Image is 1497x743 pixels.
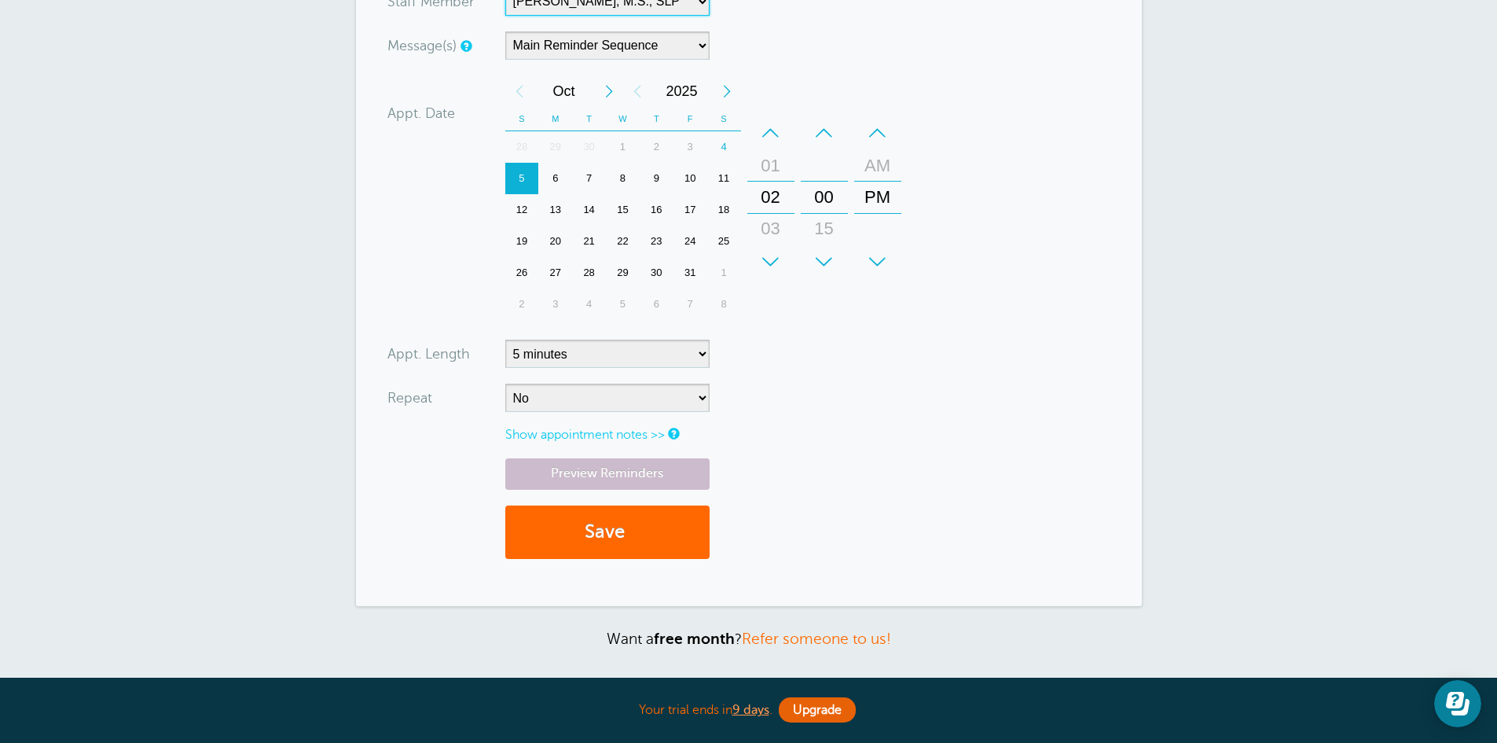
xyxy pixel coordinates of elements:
div: 18 [707,194,741,226]
div: Monday, November 3 [538,289,572,320]
div: 29 [606,257,640,289]
div: 29 [538,131,572,163]
div: Monday, October 6 [538,163,572,194]
div: 4 [572,289,606,320]
div: 01 [752,150,790,182]
div: Minutes [801,117,848,278]
div: 7 [673,289,707,320]
strong: free month [654,631,735,647]
div: Wednesday, October 22 [606,226,640,257]
th: T [572,107,606,131]
div: Thursday, November 6 [640,289,673,320]
div: Sunday, October 19 [505,226,539,257]
div: 11 [707,163,741,194]
div: Friday, November 7 [673,289,707,320]
a: Refer someone to us! [742,631,891,647]
a: Show appointment notes >> [505,428,665,442]
div: 8 [606,163,640,194]
div: Monday, October 27 [538,257,572,289]
button: Save [505,506,710,560]
label: Appt. Length [387,347,470,361]
div: Next Year [713,75,741,107]
label: Message(s) [387,39,457,53]
div: 3 [673,131,707,163]
div: 6 [538,163,572,194]
div: Friday, October 17 [673,194,707,226]
div: Monday, September 29 [538,131,572,163]
div: 8 [707,289,741,320]
div: 7 [572,163,606,194]
div: Saturday, October 18 [707,194,741,226]
div: Today, Saturday, October 4 [707,131,741,163]
iframe: Resource center [1434,680,1481,727]
div: Your trial ends in . [356,693,1142,727]
div: 26 [505,257,539,289]
a: Simple templates and custom messages will use the reminder schedule set under Settings > Reminder... [460,41,470,51]
label: Repeat [387,391,432,405]
div: Thursday, October 30 [640,257,673,289]
div: 9 [640,163,673,194]
div: Wednesday, October 8 [606,163,640,194]
p: Want a ? [356,630,1142,648]
div: Sunday, October 5 [505,163,539,194]
div: 5 [606,289,640,320]
div: Wednesday, October 1 [606,131,640,163]
div: Sunday, October 12 [505,194,539,226]
div: Sunday, November 2 [505,289,539,320]
th: M [538,107,572,131]
div: Previous Month [505,75,534,107]
div: 04 [752,245,790,276]
div: Friday, October 3 [673,131,707,163]
a: 9 days [732,703,769,717]
span: October [534,75,595,107]
div: 25 [707,226,741,257]
div: 5 [505,163,539,194]
div: Saturday, October 11 [707,163,741,194]
div: Next Month [595,75,623,107]
div: 27 [538,257,572,289]
div: 28 [572,257,606,289]
div: Previous Year [623,75,651,107]
div: 19 [505,226,539,257]
span: 2025 [651,75,713,107]
div: AM [859,150,897,182]
div: 2 [640,131,673,163]
div: 6 [640,289,673,320]
th: S [505,107,539,131]
div: Friday, October 24 [673,226,707,257]
div: Wednesday, October 29 [606,257,640,289]
div: Tuesday, October 21 [572,226,606,257]
div: 1 [707,257,741,289]
a: Preview Reminders [505,458,710,489]
div: 1 [606,131,640,163]
div: Thursday, October 16 [640,194,673,226]
div: 03 [752,213,790,245]
div: Sunday, October 26 [505,257,539,289]
div: 22 [606,226,640,257]
div: 3 [538,289,572,320]
div: Saturday, October 25 [707,226,741,257]
th: F [673,107,707,131]
div: Friday, October 10 [673,163,707,194]
div: Sunday, September 28 [505,131,539,163]
div: PM [859,182,897,213]
div: 4 [707,131,741,163]
th: S [707,107,741,131]
div: 21 [572,226,606,257]
div: Thursday, October 23 [640,226,673,257]
div: 15 [606,194,640,226]
div: 31 [673,257,707,289]
div: 00 [805,182,843,213]
div: Monday, October 20 [538,226,572,257]
th: W [606,107,640,131]
div: Saturday, November 1 [707,257,741,289]
div: Tuesday, September 30 [572,131,606,163]
div: 10 [673,163,707,194]
div: Thursday, October 9 [640,163,673,194]
div: 30 [572,131,606,163]
div: Friday, October 31 [673,257,707,289]
div: 16 [640,194,673,226]
div: 20 [538,226,572,257]
div: Tuesday, November 4 [572,289,606,320]
div: 02 [752,182,790,213]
